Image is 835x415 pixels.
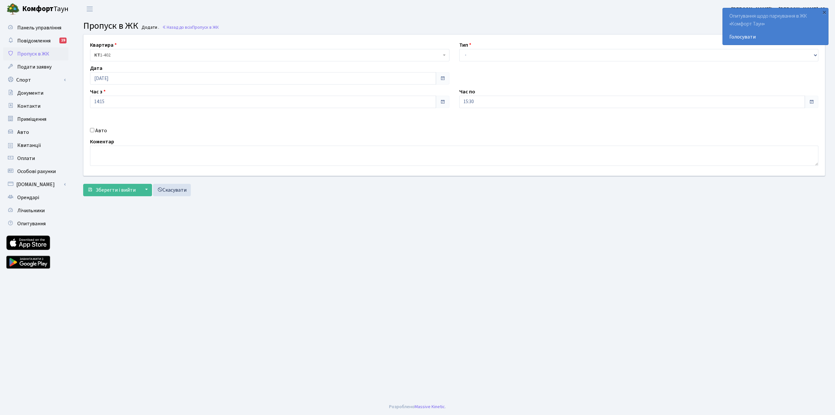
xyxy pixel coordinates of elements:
[17,103,40,110] span: Контакти
[17,220,46,227] span: Опитування
[96,186,136,194] span: Зберегти і вийти
[415,403,445,410] a: Massive Kinetic
[3,113,68,126] a: Приміщення
[3,60,68,73] a: Подати заявку
[192,24,219,30] span: Пропуск в ЖК
[17,50,49,57] span: Пропуск в ЖК
[3,87,68,100] a: Документи
[723,8,828,45] div: Опитування щодо паркування в ЖК «Комфорт Таун»
[17,142,41,149] span: Квитанції
[821,9,827,15] div: ×
[17,37,51,44] span: Повідомлення
[3,152,68,165] a: Оплати
[731,6,827,13] b: [PERSON_NAME]’єв [PERSON_NAME]. Ю.
[83,184,140,196] button: Зберегти і вийти
[3,21,68,34] a: Панель управління
[3,217,68,230] a: Опитування
[389,403,446,410] div: Розроблено .
[17,168,56,175] span: Особові рахунки
[3,178,68,191] a: [DOMAIN_NAME]
[17,129,29,136] span: Авто
[22,4,68,15] span: Таун
[59,38,67,43] div: 19
[17,89,43,97] span: Документи
[17,24,61,31] span: Панель управління
[3,47,68,60] a: Пропуск в ЖК
[3,34,68,47] a: Повідомлення19
[90,88,106,96] label: Час з
[22,4,53,14] b: Комфорт
[82,4,98,14] button: Переключити навігацію
[7,3,20,16] img: logo.png
[95,127,107,135] label: Авто
[90,64,102,72] label: Дата
[459,88,475,96] label: Час по
[17,194,39,201] span: Орендарі
[3,204,68,217] a: Лічильники
[83,19,138,32] span: Пропуск в ЖК
[3,165,68,178] a: Особові рахунки
[17,63,52,71] span: Подати заявку
[3,126,68,139] a: Авто
[729,33,822,41] a: Голосувати
[94,52,100,58] b: КТ
[17,155,35,162] span: Оплати
[90,41,117,49] label: Квартира
[731,5,827,13] a: [PERSON_NAME]’єв [PERSON_NAME]. Ю.
[3,191,68,204] a: Орендарі
[153,184,191,196] a: Скасувати
[140,25,159,30] small: Додати .
[17,207,45,214] span: Лічильники
[17,116,46,123] span: Приміщення
[3,100,68,113] a: Контакти
[94,52,441,58] span: <b>КТ</b>&nbsp;&nbsp;&nbsp;&nbsp;1-402
[90,49,449,61] span: <b>КТ</b>&nbsp;&nbsp;&nbsp;&nbsp;1-402
[459,41,471,49] label: Тип
[3,73,68,87] a: Спорт
[3,139,68,152] a: Квитанції
[162,24,219,30] a: Назад до всіхПропуск в ЖК
[90,138,114,146] label: Коментар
